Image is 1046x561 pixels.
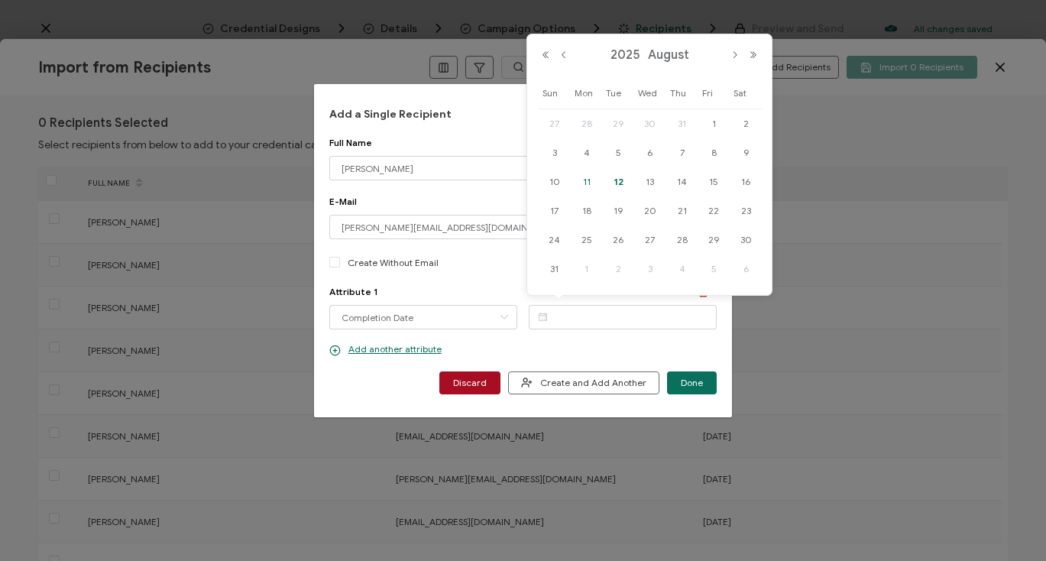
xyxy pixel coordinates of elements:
input: Choose attribute [329,305,517,329]
th: Tue [602,78,634,109]
span: 22 [704,202,723,220]
input: someone@example.com [329,215,717,239]
span: 2025 [607,47,644,63]
span: Discard [453,378,487,388]
h1: Add a Single Recipient [329,107,717,122]
span: 17 [546,202,564,220]
span: 9 [737,144,755,162]
span: 28 [578,115,596,133]
span: 27 [546,115,564,133]
span: Full Name [329,137,372,148]
button: Previous Month [555,50,573,60]
span: 29 [609,115,627,133]
span: 12 [609,173,627,191]
button: Create and Add Another [508,371,659,394]
button: Discard [439,371,500,394]
span: August [644,47,693,63]
input: Jane Doe [329,156,717,180]
span: 8 [704,144,723,162]
span: 4 [673,260,691,278]
span: 26 [609,231,627,249]
button: Next Month [726,50,744,60]
span: 2 [609,260,627,278]
span: 13 [641,173,659,191]
span: 5 [609,144,627,162]
span: Done [681,378,703,388]
span: 21 [673,202,691,220]
th: Sun [539,78,571,109]
button: Previous Year [536,50,555,60]
th: Wed [634,78,666,109]
span: 1 [578,260,596,278]
span: Attribute 1 [329,286,377,297]
span: 24 [546,231,564,249]
p: Create Without Email [348,255,439,270]
span: 16 [737,173,755,191]
th: Sat [730,78,762,109]
span: 4 [578,144,596,162]
span: 3 [546,144,564,162]
span: 19 [609,202,627,220]
span: 25 [578,231,596,249]
span: 23 [737,202,755,220]
th: Thu [666,78,698,109]
span: 30 [641,115,659,133]
span: 30 [737,231,755,249]
span: 20 [641,202,659,220]
span: 5 [704,260,723,278]
span: 28 [673,231,691,249]
span: Create and Add Another [521,377,646,388]
iframe: Chat Widget [970,488,1046,561]
span: 10 [546,173,564,191]
span: 3 [641,260,659,278]
div: dialog [314,84,733,417]
span: 2 [737,115,755,133]
span: E-Mail [329,196,357,207]
span: 1 [704,115,723,133]
span: 7 [673,144,691,162]
span: 18 [578,202,596,220]
button: Next Year [744,50,763,60]
span: 31 [546,260,564,278]
span: 6 [737,260,755,278]
span: 27 [641,231,659,249]
span: 6 [641,144,659,162]
span: 11 [578,173,596,191]
th: Mon [571,78,603,109]
span: 14 [673,173,691,191]
th: Fri [698,78,730,109]
span: 31 [673,115,691,133]
span: 15 [704,173,723,191]
button: Done [667,371,717,394]
span: 29 [704,231,723,249]
p: Add another attribute [329,343,442,355]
